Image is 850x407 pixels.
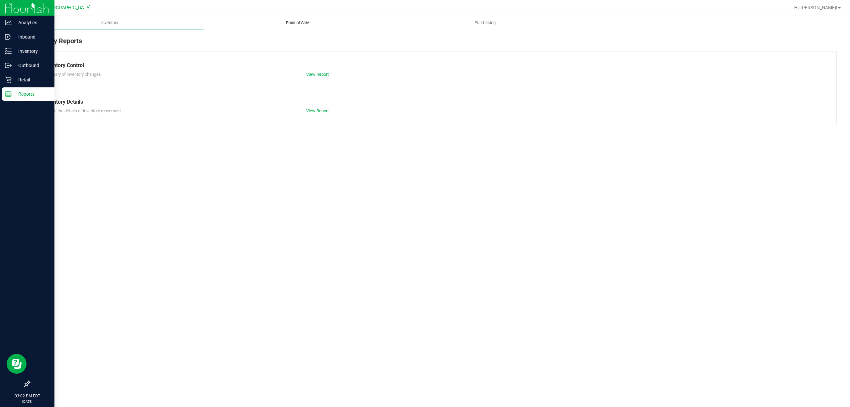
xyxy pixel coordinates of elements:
span: [GEOGRAPHIC_DATA] [45,5,91,11]
a: View Report [306,108,329,113]
span: Summary of inventory changes [43,72,101,77]
p: 03:02 PM EDT [3,393,51,399]
p: Analytics [12,19,51,27]
iframe: Resource center [7,354,27,374]
div: Inventory Reports [29,36,837,51]
a: Point of Sale [204,16,391,30]
span: Inventory [92,20,127,26]
p: [DATE] [3,399,51,404]
span: Purchasing [466,20,505,26]
p: Outbound [12,61,51,69]
inline-svg: Inbound [5,34,12,40]
span: Point of Sale [277,20,318,26]
inline-svg: Inventory [5,48,12,54]
div: Inventory Control [43,61,823,69]
p: Reports [12,90,51,98]
span: Explore the details of inventory movement [43,108,121,113]
p: Retail [12,76,51,84]
inline-svg: Analytics [5,19,12,26]
div: Inventory Details [43,98,823,106]
inline-svg: Reports [5,91,12,97]
p: Inbound [12,33,51,41]
inline-svg: Outbound [5,62,12,69]
a: Purchasing [391,16,579,30]
inline-svg: Retail [5,76,12,83]
a: Inventory [16,16,204,30]
a: View Report [306,72,329,77]
span: Hi, [PERSON_NAME]! [794,5,837,10]
p: Inventory [12,47,51,55]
